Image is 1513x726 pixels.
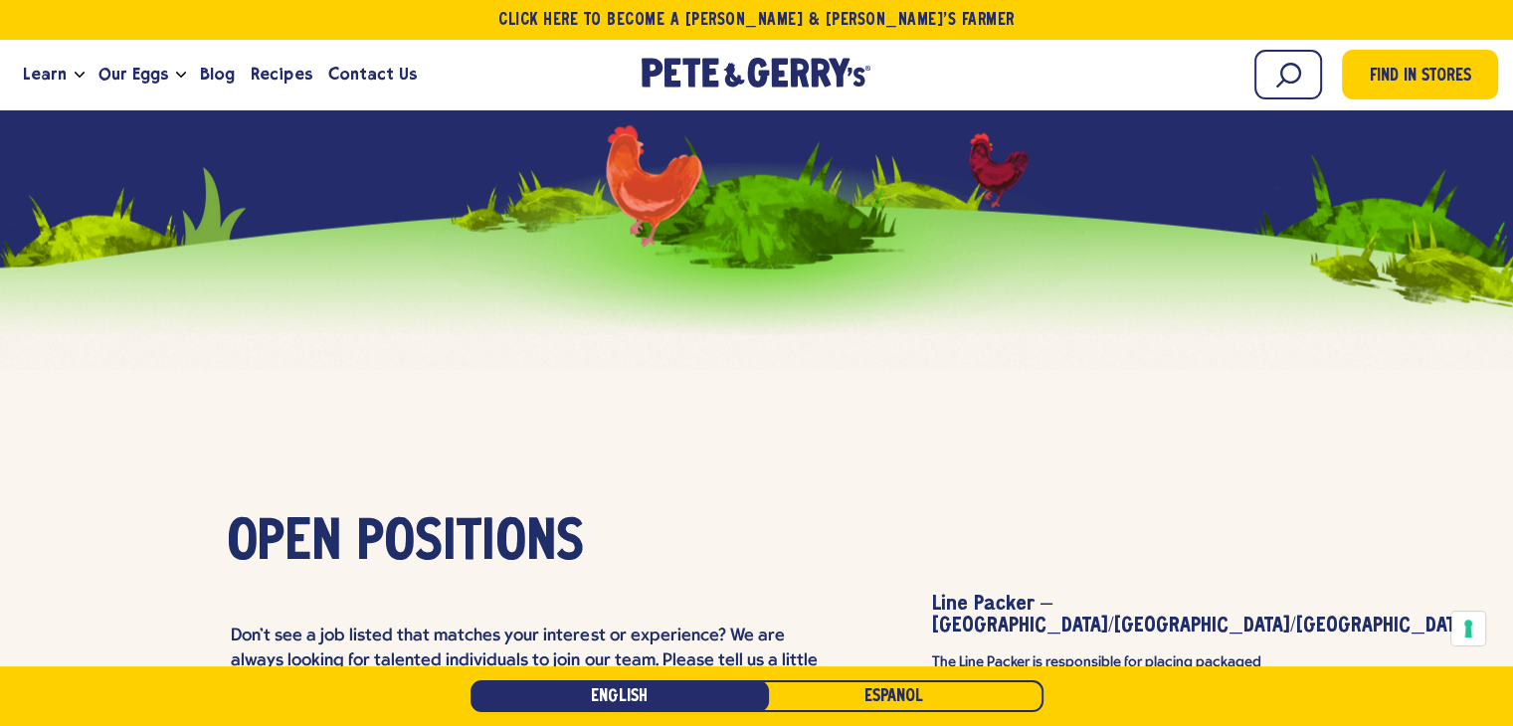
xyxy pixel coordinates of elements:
a: English [471,680,769,712]
span: Blog [200,62,235,87]
a: Find in Stores [1342,50,1498,99]
button: Open the dropdown menu for Our Eggs [176,72,186,79]
span: Learn [23,62,67,87]
a: Blog [192,48,243,101]
a: Our Eggs [91,48,176,101]
span: Contact Us [328,62,417,87]
a: Contact Us [320,48,425,101]
span: Positions [357,514,584,574]
span: Open [227,514,341,574]
span: Recipes [251,62,311,87]
button: Your consent preferences for tracking technologies [1451,612,1485,645]
span: Our Eggs [98,62,168,87]
a: Recipes [243,48,319,101]
a: Learn [15,48,75,101]
input: Search [1254,50,1322,99]
a: Español [745,680,1043,712]
span: Find in Stores [1370,64,1471,91]
strong: Line Packer – [GEOGRAPHIC_DATA]/[GEOGRAPHIC_DATA]/[GEOGRAPHIC_DATA] [932,595,1472,636]
button: Open the dropdown menu for Learn [75,72,85,79]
